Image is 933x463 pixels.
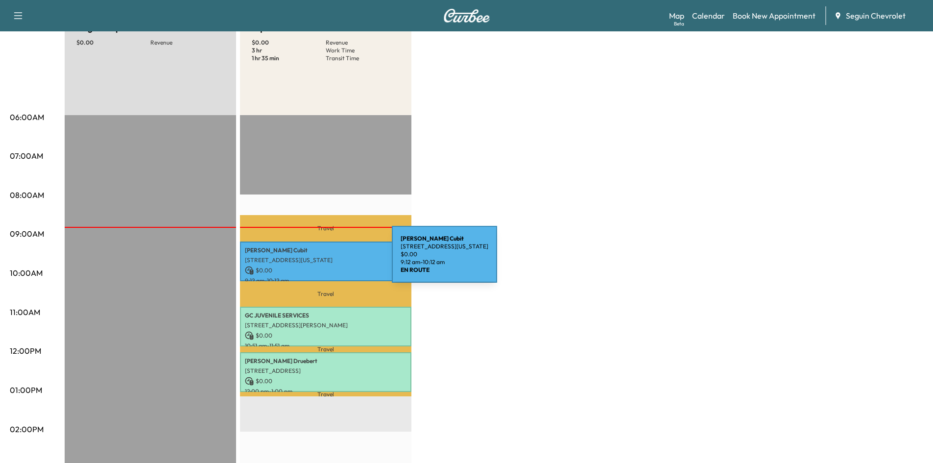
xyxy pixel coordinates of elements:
span: Seguin Chevrolet [846,10,906,22]
p: 10:51 am - 11:51 am [245,342,407,350]
p: 12:00 pm - 1:00 pm [245,388,407,395]
p: GC JUVENILE SERVICES [245,312,407,319]
img: Curbee Logo [443,9,490,23]
p: $ 0.00 [252,39,326,47]
p: [STREET_ADDRESS][PERSON_NAME] [245,321,407,329]
p: Revenue [150,39,224,47]
p: Travel [240,392,411,396]
p: 9:12 am - 10:12 am [245,277,407,285]
a: MapBeta [669,10,684,22]
p: 08:00AM [10,189,44,201]
p: [STREET_ADDRESS] [245,367,407,375]
p: Revenue [326,39,400,47]
p: 07:00AM [10,150,43,162]
p: [STREET_ADDRESS][US_STATE] [401,243,488,250]
a: Book New Appointment [733,10,815,22]
p: [PERSON_NAME] Cubit [245,246,407,254]
p: Travel [240,346,411,352]
p: 11:00AM [10,306,40,318]
p: 10:00AM [10,267,43,279]
p: $ 0.00 [245,377,407,386]
b: [PERSON_NAME] Cubit [401,235,464,242]
p: $ 0.00 [245,331,407,340]
p: 09:00AM [10,228,44,240]
p: Work Time [326,47,400,54]
p: Travel [240,215,411,242]
p: 1 hr 35 min [252,54,326,62]
p: $ 0.00 [245,266,407,275]
p: 9:12 am - 10:12 am [401,258,488,266]
b: EN ROUTE [401,266,430,273]
p: 01:00PM [10,384,42,396]
p: 12:00PM [10,345,41,357]
p: [STREET_ADDRESS][US_STATE] [245,256,407,264]
p: Transit Time [326,54,400,62]
a: Calendar [692,10,725,22]
p: $ 0.00 [401,250,488,258]
p: 02:00PM [10,423,44,435]
p: 3 hr [252,47,326,54]
p: Travel [240,281,411,307]
p: 06:00AM [10,111,44,123]
div: Beta [674,20,684,27]
p: [PERSON_NAME] Druebert [245,357,407,365]
p: $ 0.00 [76,39,150,47]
